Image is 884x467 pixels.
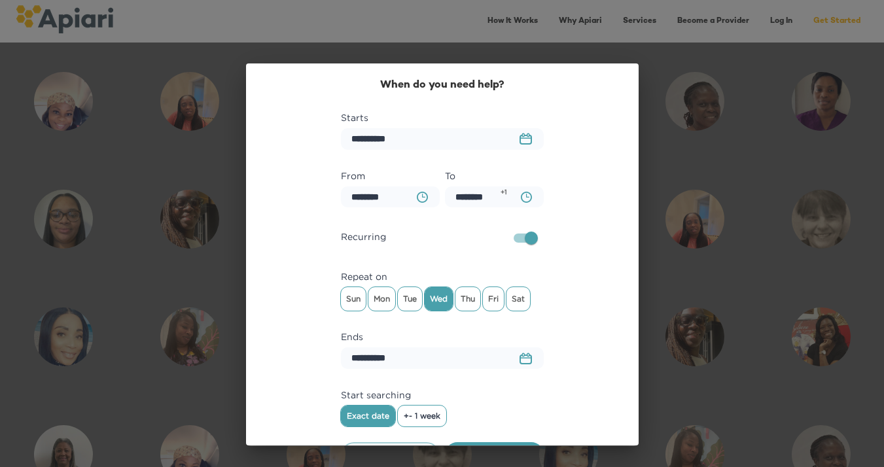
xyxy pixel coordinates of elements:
div: Sun [341,287,366,311]
label: Ends [341,329,544,345]
h2: When do you need help? [341,79,544,92]
label: From [341,168,440,184]
div: Sat [506,287,530,311]
span: Sun [341,289,366,309]
div: Fri [483,287,504,311]
span: Sat [506,289,530,309]
span: Mon [368,289,395,309]
div: Thu [455,287,480,311]
span: Recurring [341,229,386,245]
span: +- 1 week [404,411,440,421]
span: Thu [455,289,480,309]
div: Tue [398,287,422,311]
span: Wed [425,289,453,309]
label: To [445,168,544,184]
div: Mon [368,287,395,311]
button: Exact date [341,406,395,426]
span: Exact date [347,411,389,421]
label: Start searching [341,387,544,403]
div: Wed [425,287,453,311]
span: Fri [483,289,504,309]
label: Repeat on [341,269,544,285]
button: Done [445,442,544,467]
button: +- 1 week [398,406,446,426]
label: Starts [341,110,544,126]
span: Tue [398,289,422,309]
